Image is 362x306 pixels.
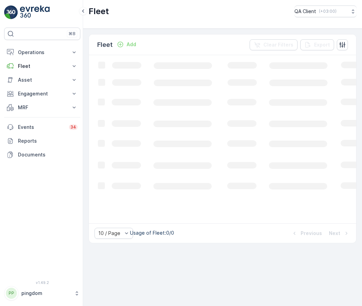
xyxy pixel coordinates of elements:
[4,280,80,285] span: v 1.49.2
[89,6,109,17] p: Fleet
[20,6,50,19] img: logo_light-DOdMpM7g.png
[329,230,340,237] p: Next
[114,40,139,49] button: Add
[69,31,76,37] p: ⌘B
[4,286,80,300] button: PPpingdom
[18,76,67,83] p: Asset
[250,39,298,50] button: Clear Filters
[319,9,336,14] p: ( +03:00 )
[4,148,80,162] a: Documents
[301,230,322,237] p: Previous
[290,229,323,237] button: Previous
[18,63,67,70] p: Fleet
[294,6,356,17] button: QA Client(+03:00)
[6,288,17,299] div: PP
[18,49,67,56] p: Operations
[18,124,65,131] p: Events
[18,90,67,97] p: Engagement
[97,40,113,50] p: Fleet
[300,39,334,50] button: Export
[130,229,174,236] p: Usage of Fleet : 0/0
[4,6,18,19] img: logo
[263,41,293,48] p: Clear Filters
[18,104,67,111] p: MRF
[18,137,78,144] p: Reports
[18,151,78,158] p: Documents
[314,41,330,48] p: Export
[21,290,71,297] p: pingdom
[328,229,351,237] button: Next
[4,59,80,73] button: Fleet
[4,120,80,134] a: Events34
[294,8,316,15] p: QA Client
[4,87,80,101] button: Engagement
[70,124,76,130] p: 34
[127,41,136,48] p: Add
[4,134,80,148] a: Reports
[4,101,80,114] button: MRF
[4,45,80,59] button: Operations
[4,73,80,87] button: Asset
